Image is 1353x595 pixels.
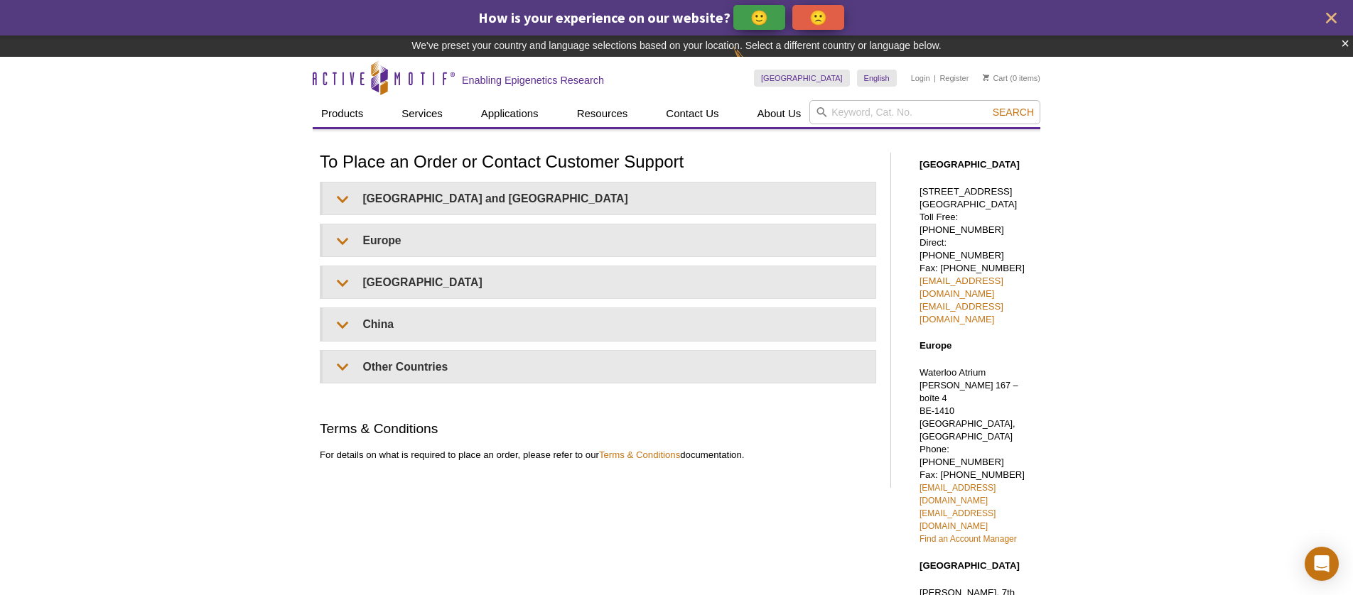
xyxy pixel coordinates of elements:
button: close [1322,9,1340,27]
h2: Terms & Conditions [320,419,876,438]
a: Resources [568,100,637,127]
a: Contact Us [657,100,727,127]
a: Login [911,73,930,83]
img: Your Cart [983,74,989,81]
a: [GEOGRAPHIC_DATA] [754,70,850,87]
p: For details on what is required to place an order, please refer to our documentation. [320,449,876,462]
li: | [934,70,936,87]
a: [EMAIL_ADDRESS][DOMAIN_NAME] [920,508,996,531]
button: Search [988,106,1038,119]
img: Change Here [733,46,771,80]
a: Register [939,73,969,83]
p: Waterloo Atrium Phone: [PHONE_NUMBER] Fax: [PHONE_NUMBER] [920,366,1033,545]
a: About Us [749,100,810,127]
a: Cart [983,73,1008,83]
strong: [GEOGRAPHIC_DATA] [920,159,1020,170]
a: Find an Account Manager [920,534,1017,544]
a: English [857,70,897,87]
span: [PERSON_NAME] 167 – boîte 4 BE-1410 [GEOGRAPHIC_DATA], [GEOGRAPHIC_DATA] [920,381,1018,442]
summary: [GEOGRAPHIC_DATA] [323,266,875,298]
a: [EMAIL_ADDRESS][DOMAIN_NAME] [920,301,1003,324]
summary: Europe [323,224,875,256]
h2: Enabling Epigenetics Research [462,74,604,87]
a: Terms & Conditions [599,449,680,460]
a: Applications [473,100,547,127]
strong: Europe [920,340,952,351]
a: [EMAIL_ADDRESS][DOMAIN_NAME] [920,275,1003,299]
p: 🙁 [809,9,827,26]
input: Keyword, Cat. No. [809,100,1040,124]
li: (0 items) [983,70,1040,87]
div: Open Intercom Messenger [1305,547,1339,581]
summary: China [323,308,875,340]
a: [EMAIL_ADDRESS][DOMAIN_NAME] [920,483,996,506]
a: Services [393,100,451,127]
p: 🙂 [750,9,768,26]
button: × [1341,36,1349,52]
span: How is your experience on our website? [478,9,731,26]
span: Search [993,107,1034,118]
summary: [GEOGRAPHIC_DATA] and [GEOGRAPHIC_DATA] [323,182,875,214]
h1: To Place an Order or Contact Customer Support [320,153,876,173]
summary: Other Countries [323,351,875,383]
strong: [GEOGRAPHIC_DATA] [920,560,1020,571]
p: [STREET_ADDRESS] [GEOGRAPHIC_DATA] Toll Free: [PHONE_NUMBER] Direct: [PHONE_NUMBER] Fax: [PHONE_N... [920,185,1033,326]
a: Products [313,100,372,127]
